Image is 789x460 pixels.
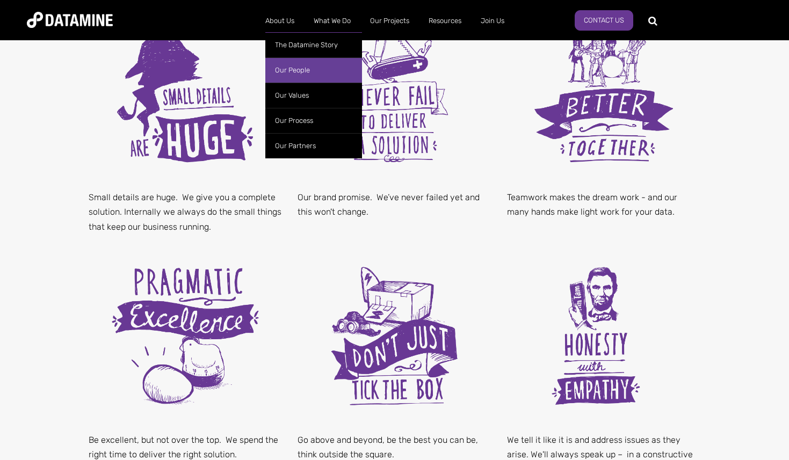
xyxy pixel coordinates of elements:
a: Our Values [265,83,362,108]
img: Datamine [27,12,113,28]
a: The Datamine Story [265,32,362,57]
img: Honesty with Empathy [518,250,690,422]
a: Our People [265,57,362,83]
img: Pragmatic excellence [99,250,271,422]
a: Join Us [471,7,514,35]
p: Teamwork makes the dream work - and our many hands make light work for your data. [507,190,700,219]
a: About Us [256,7,304,35]
a: Resources [419,7,471,35]
img: Better together [518,8,690,179]
a: Our Projects [360,7,419,35]
p: Our brand promise. We’ve never failed yet and this won't change. [298,190,491,219]
a: Contact Us [575,10,633,31]
a: Our Partners [265,133,362,158]
p: Small details are huge. We give you a complete solution. Internally we always do the small things... [89,190,282,234]
img: Small Details Are Huge [99,8,271,179]
a: What We Do [304,7,360,35]
img: Never fail to deliver a solution [308,8,480,179]
img: Don't just tick the box [308,250,480,422]
a: Our Process [265,108,362,133]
